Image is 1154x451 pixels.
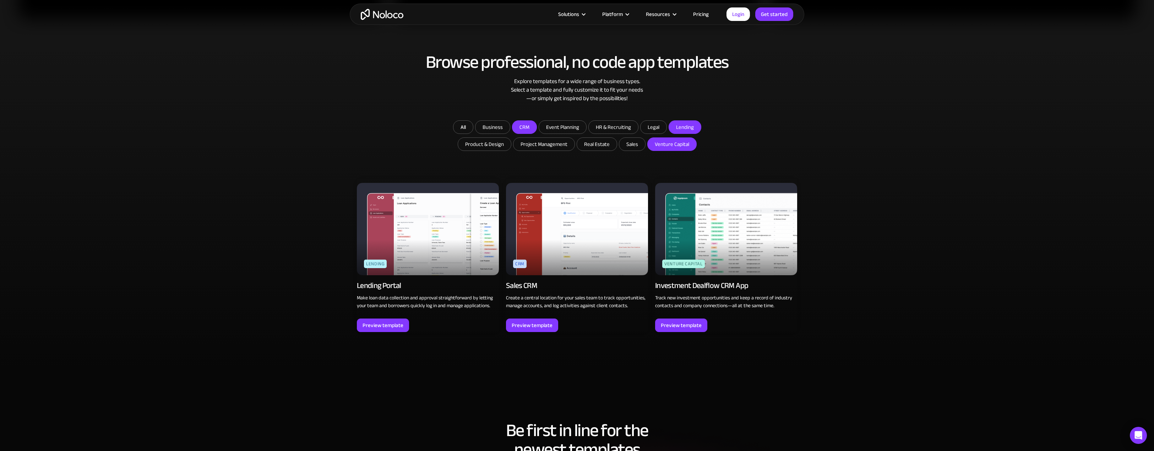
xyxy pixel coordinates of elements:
[655,179,797,332] a: Venture CapitalInvestment Dealflow CRM AppTrack new investment opportunities and keep a record of...
[357,294,499,310] p: Make loan data collection and approval straightforward by letting your team and borrowers quickly...
[506,294,648,310] p: Create a central location for your sales team to track opportunities, manage accounts, and log ac...
[684,10,718,19] a: Pricing
[655,294,797,310] p: Track new investment opportunities and keep a record of industry contacts and company connections...
[602,10,623,19] div: Platform
[1130,427,1147,444] div: Open Intercom Messenger
[357,281,401,290] div: Lending Portal
[512,321,552,330] div: Preview template
[506,281,537,290] div: Sales CRM
[726,7,750,21] a: Login
[637,10,684,19] div: Resources
[755,7,793,21] a: Get started
[661,321,702,330] div: Preview template
[646,10,670,19] div: Resources
[361,9,403,20] a: home
[662,260,705,268] div: Venture Capital
[506,179,648,332] a: CRMSales CRMCreate a central location for your sales team to track opportunities, manage accounts...
[655,281,748,290] div: Investment Dealflow CRM App
[513,260,527,268] div: CRM
[558,10,579,19] div: Solutions
[453,120,473,134] a: All
[549,10,593,19] div: Solutions
[364,260,387,268] div: Lending
[363,321,403,330] div: Preview template
[435,120,719,153] form: Email Form
[357,77,797,103] div: Explore templates for a wide range of business types. Select a template and fully customize it to...
[357,53,797,72] h2: Browse professional, no code app templates
[357,179,499,332] a: LendingLending PortalMake loan data collection and approval straightforward by letting your team ...
[593,10,637,19] div: Platform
